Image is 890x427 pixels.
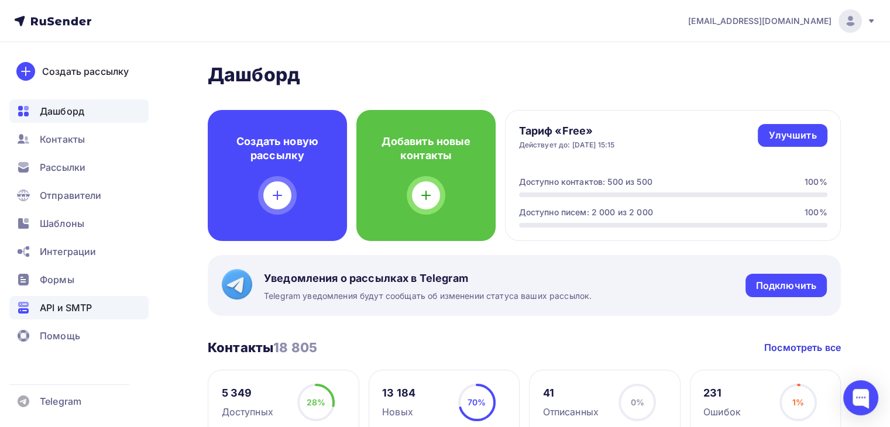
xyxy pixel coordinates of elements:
[264,271,592,285] span: Уведомления о рассылках в Telegram
[758,124,827,147] a: Улучшить
[630,397,644,407] span: 0%
[756,279,816,292] div: Подключить
[307,397,325,407] span: 28%
[468,397,486,407] span: 70%
[805,176,827,188] div: 100%
[40,188,102,202] span: Отправители
[40,132,85,146] span: Контакты
[764,340,841,354] a: Посмотреть все
[768,129,816,142] div: Улучшить
[40,216,84,230] span: Шаблоны
[9,99,149,123] a: Дашборд
[792,397,803,407] span: 1%
[543,405,599,419] div: Отписанных
[222,386,273,400] div: 5 349
[9,184,149,207] a: Отправители
[519,124,615,138] h4: Тариф «Free»
[40,160,85,174] span: Рассылки
[519,176,652,188] div: Доступно контактов: 500 из 500
[9,156,149,179] a: Рассылки
[375,135,477,163] h4: Добавить новые контакты
[42,64,129,78] div: Создать рассылку
[543,386,599,400] div: 41
[208,63,841,87] h2: Дашборд
[688,9,876,33] a: [EMAIL_ADDRESS][DOMAIN_NAME]
[9,212,149,235] a: Шаблоны
[9,268,149,291] a: Формы
[40,104,84,118] span: Дашборд
[222,405,273,419] div: Доступных
[40,245,96,259] span: Интеграции
[40,329,80,343] span: Помощь
[40,273,74,287] span: Формы
[703,386,741,400] div: 231
[519,206,653,218] div: Доступно писем: 2 000 из 2 000
[688,15,831,27] span: [EMAIL_ADDRESS][DOMAIN_NAME]
[264,290,592,302] span: Telegram уведомления будут сообщать об изменении статуса ваших рассылок.
[805,206,827,218] div: 100%
[519,140,615,150] div: Действует до: [DATE] 15:15
[40,394,81,408] span: Telegram
[703,405,741,419] div: Ошибок
[9,128,149,151] a: Контакты
[273,340,317,355] span: 18 805
[226,135,328,163] h4: Создать новую рассылку
[40,301,92,315] span: API и SMTP
[382,405,415,419] div: Новых
[382,386,415,400] div: 13 184
[208,339,317,356] h3: Контакты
